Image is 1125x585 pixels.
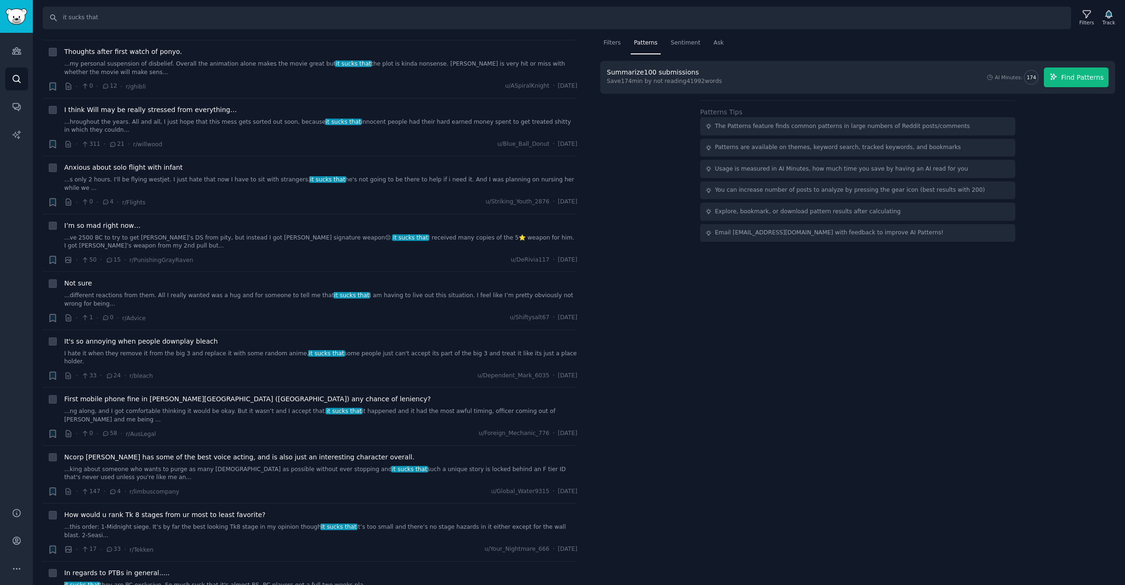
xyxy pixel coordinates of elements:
span: · [117,197,119,207]
span: r/PunishingGrayRaven [129,257,193,263]
span: it sucks that [325,408,362,414]
span: · [553,140,555,149]
span: In regards to PTBs in general..... [64,568,170,578]
div: Explore, bookmark, or download pattern results after calculating [715,208,901,216]
span: [DATE] [558,256,577,264]
span: Ask [714,39,724,47]
a: ...this order: 1-Midnight siege. It’s by far the best looking Tk8 stage in my opinion thoughit su... [64,523,577,540]
span: 0 [81,429,93,438]
span: [DATE] [558,314,577,322]
a: Not sure [64,278,92,288]
span: u/Dependent_Mark_6035 [477,372,549,380]
a: ...my personal suspension of disbelief. Overall the animation alone makes the movie great butit s... [64,60,577,76]
span: r/ghibli [126,83,146,90]
span: · [96,313,98,323]
span: · [96,197,98,207]
span: 24 [106,372,121,380]
span: · [124,487,126,496]
span: · [553,198,555,206]
div: Summarize 100 submissions [607,67,699,77]
span: · [76,82,78,91]
span: · [121,429,122,439]
a: Ncorp [PERSON_NAME] has some of the best voice acting, and is also just an interesting character ... [64,452,415,462]
span: 0 [81,198,93,206]
a: Thoughts after first watch of ponyo. [64,47,182,57]
span: · [553,256,555,264]
span: it sucks that [391,466,428,472]
span: · [100,371,102,381]
span: · [76,371,78,381]
span: 33 [106,545,121,554]
span: · [553,487,555,496]
span: [DATE] [558,140,577,149]
span: u/Blue_Ball_Donut [497,140,549,149]
span: First mobile phone fine in [PERSON_NAME][GEOGRAPHIC_DATA] ([GEOGRAPHIC_DATA]) any chance of lenie... [64,394,431,404]
span: it sucks that [335,60,372,67]
span: · [124,371,126,381]
span: 58 [102,429,117,438]
div: Filters [1080,19,1094,26]
span: 311 [81,140,100,149]
span: · [553,545,555,554]
span: r/Flights [122,199,145,206]
span: Find Patterns [1061,73,1104,82]
div: Track [1102,19,1115,26]
span: it sucks that [320,524,357,530]
a: ...hroughout the years. All and all, I just hope that this mess gets sorted out soon, becauseit s... [64,118,577,135]
label: Patterns Tips [700,108,742,116]
span: [DATE] [558,82,577,90]
input: Search Keyword [43,7,1071,29]
span: 0 [81,82,93,90]
span: [DATE] [558,372,577,380]
span: It's so annoying when people downplay bleach [64,337,218,346]
span: it sucks that [333,292,370,299]
span: · [124,255,126,265]
a: I think Will may be really stressed from everything… [64,105,237,115]
span: it sucks that [325,119,362,125]
span: 147 [81,487,100,496]
span: 4 [109,487,121,496]
span: u/Your_Nightmare_666 [484,545,549,554]
span: · [553,82,555,90]
span: · [553,429,555,438]
span: [DATE] [558,545,577,554]
span: r/AusLegal [126,431,156,437]
span: · [104,139,106,149]
span: r/limbuscompany [129,488,179,495]
span: u/DeRivia117 [511,256,549,264]
span: [DATE] [558,487,577,496]
span: r/willwood [133,141,162,148]
span: · [117,313,119,323]
a: I’m so mad right now… [64,221,141,231]
a: How would u rank Tk 8 stages from ur most to least favorite? [64,510,265,520]
span: · [76,255,78,265]
a: ...ng along, and I got comfortable thinking it would be okay. But it wasn’t and I accept that.it ... [64,407,577,424]
span: · [124,545,126,555]
button: Find Patterns [1044,67,1109,87]
span: [DATE] [558,198,577,206]
div: The Patterns feature finds common patterns in large numbers of Reddit posts/comments [715,122,970,131]
a: ...different reactions from them. All I really wanted was a hug and for someone to tell me thatit... [64,292,577,308]
div: Usage is measured in AI Minutes, how much time you save by having an AI read for you [715,165,968,173]
span: u/Striking_Youth_2876 [486,198,550,206]
img: GummySearch logo [6,8,27,25]
span: u/Global_Water9315 [491,487,549,496]
span: 21 [109,140,124,149]
span: · [76,429,78,439]
span: 33 [81,372,97,380]
span: Anxious about solo flight with infant [64,163,183,172]
span: 17 [81,545,97,554]
span: 15 [106,256,121,264]
span: Patterns [634,39,657,47]
span: 174 [1027,74,1036,81]
span: r/Advice [122,315,145,322]
div: AI Minutes: [995,74,1022,81]
span: u/Foreign_Mechanic_776 [479,429,550,438]
span: · [100,255,102,265]
div: Patterns are available on themes, keyword search, tracked keywords, and bookmarks [715,143,961,152]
